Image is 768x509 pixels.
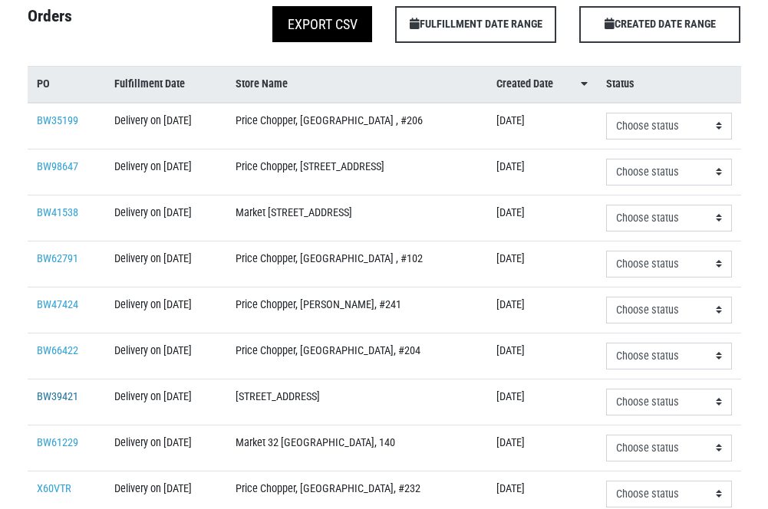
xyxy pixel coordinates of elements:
[105,379,226,425] td: Delivery on [DATE]
[105,241,226,287] td: Delivery on [DATE]
[487,333,597,379] td: [DATE]
[105,149,226,195] td: Delivery on [DATE]
[105,287,226,333] td: Delivery on [DATE]
[487,149,597,195] td: [DATE]
[487,195,597,241] td: [DATE]
[606,76,635,93] span: Status
[105,425,226,471] td: Delivery on [DATE]
[105,195,226,241] td: Delivery on [DATE]
[236,76,478,93] a: Store Name
[226,287,487,333] td: Price Chopper, [PERSON_NAME], #241
[395,6,556,43] span: FULFILLMENT DATE RANGE
[487,425,597,471] td: [DATE]
[37,390,78,403] a: BW39421
[37,160,78,173] a: BW98647
[606,76,732,93] a: Status
[487,241,597,287] td: [DATE]
[272,6,372,42] button: Export CSV
[114,76,217,93] a: Fulfillment Date
[226,149,487,195] td: Price Chopper, [STREET_ADDRESS]
[37,76,96,93] a: PO
[16,6,200,37] h4: Orders
[226,103,487,149] td: Price Chopper, [GEOGRAPHIC_DATA] , #206
[37,344,78,357] a: BW66422
[226,195,487,241] td: Market [STREET_ADDRESS]
[226,333,487,379] td: Price Chopper, [GEOGRAPHIC_DATA], #204
[226,241,487,287] td: Price Chopper, [GEOGRAPHIC_DATA] , #102
[105,333,226,379] td: Delivery on [DATE]
[37,436,78,449] a: BW61229
[487,287,597,333] td: [DATE]
[226,425,487,471] td: Market 32 [GEOGRAPHIC_DATA], 140
[236,76,288,93] span: Store Name
[496,76,553,93] span: Created Date
[226,379,487,425] td: [STREET_ADDRESS]
[37,298,78,311] a: BW47424
[114,76,185,93] span: Fulfillment Date
[487,379,597,425] td: [DATE]
[37,482,71,495] a: X60VTR
[105,103,226,149] td: Delivery on [DATE]
[487,103,597,149] td: [DATE]
[37,114,78,127] a: BW35199
[579,6,740,43] span: CREATED DATE RANGE
[37,252,78,265] a: BW62791
[496,76,588,93] a: Created Date
[37,76,50,93] span: PO
[37,206,78,219] a: BW41538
